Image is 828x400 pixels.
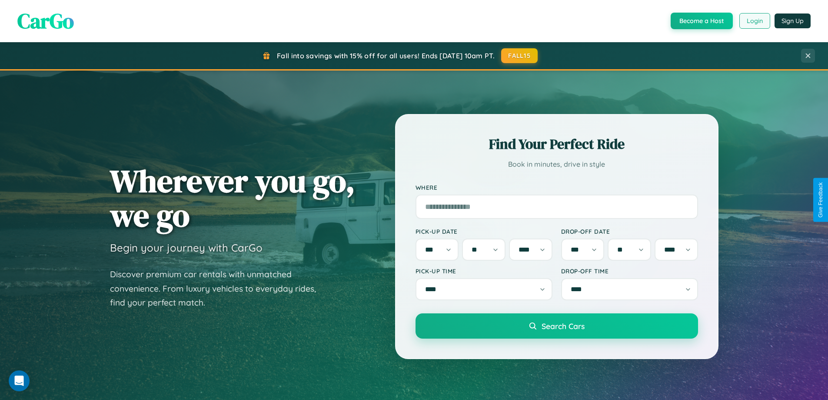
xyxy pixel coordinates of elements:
button: Become a Host [671,13,733,29]
label: Where [416,184,698,191]
div: Open Intercom Messenger [9,370,30,391]
button: Search Cars [416,313,698,339]
h3: Begin your journey with CarGo [110,241,263,254]
div: Give Feedback [818,182,824,218]
p: Book in minutes, drive in style [416,158,698,171]
span: Search Cars [542,321,585,331]
label: Pick-up Time [416,267,552,275]
button: Sign Up [775,13,811,28]
button: FALL15 [501,48,538,63]
p: Discover premium car rentals with unmatched convenience. From luxury vehicles to everyday rides, ... [110,267,327,310]
label: Drop-off Date [561,228,698,235]
label: Pick-up Date [416,228,552,235]
label: Drop-off Time [561,267,698,275]
span: CarGo [17,7,74,35]
button: Login [739,13,770,29]
h1: Wherever you go, we go [110,164,355,232]
span: Fall into savings with 15% off for all users! Ends [DATE] 10am PT. [277,51,495,60]
h2: Find Your Perfect Ride [416,134,698,154]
